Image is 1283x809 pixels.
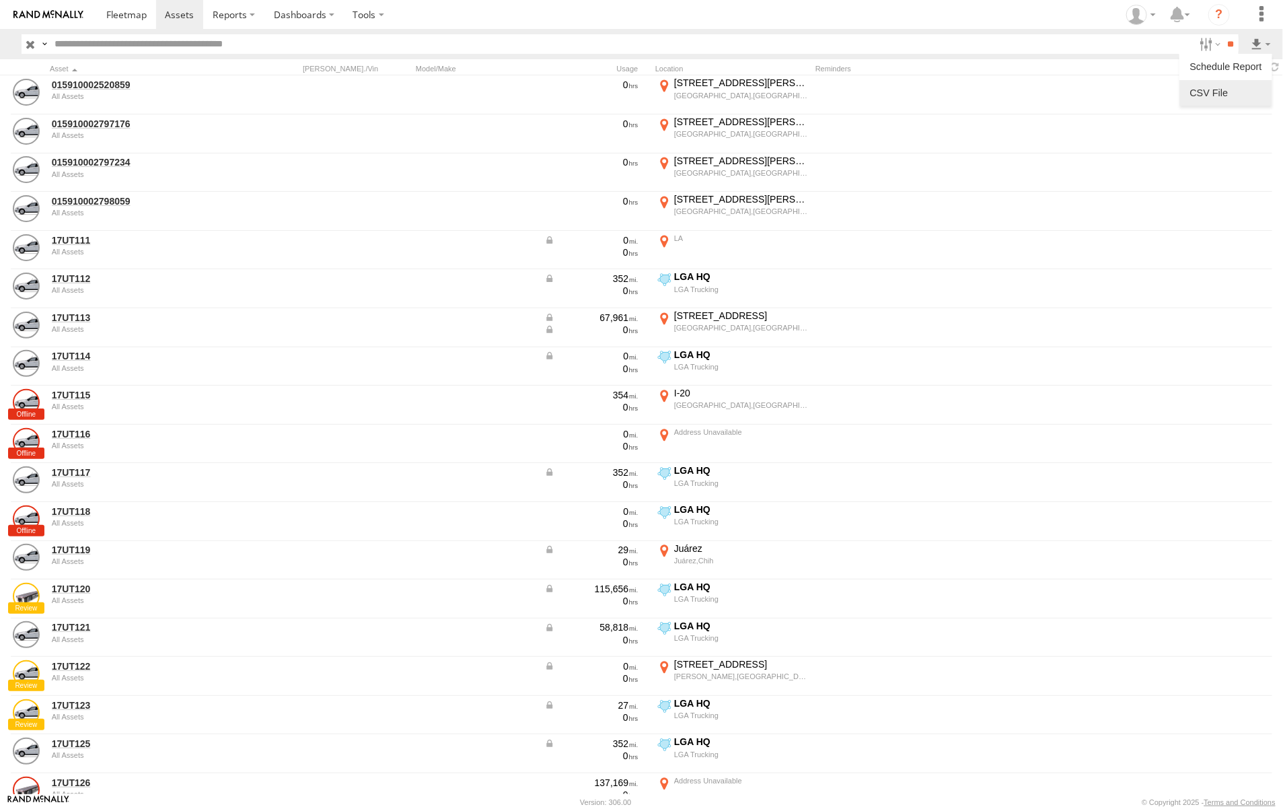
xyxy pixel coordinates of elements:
label: Search Filter Options [1194,34,1223,54]
div: 0 [544,505,638,518]
div: LGA HQ [674,464,808,477]
div: 0 [544,118,638,130]
div: 0 [544,672,638,684]
label: Schedule Asset Details Report [1185,57,1267,77]
a: 17UT120 [52,583,236,595]
div: Data from Vehicle CANbus [544,466,638,479]
div: undefined [52,170,236,178]
label: Click to View Current Location [655,697,810,734]
a: View Asset Details [13,621,40,648]
div: [PERSON_NAME]./Vin [303,64,410,73]
div: Data from Vehicle CANbus [544,660,638,672]
a: 17UT111 [52,234,236,246]
label: Click to View Current Location [655,426,810,462]
a: 17UT119 [52,544,236,556]
div: LGA Trucking [674,711,808,720]
div: 0 [544,440,638,452]
div: Version: 306.00 [580,798,631,806]
a: View Asset Details [13,389,40,416]
i: ? [1208,4,1230,26]
div: [GEOGRAPHIC_DATA],[GEOGRAPHIC_DATA] [674,323,808,332]
div: Carlos Vazquez [1122,5,1161,25]
div: Data from Vehicle CANbus [544,699,638,711]
a: 015910002798059 [52,195,236,207]
div: I-20 [674,387,808,399]
label: Click to View Current Location [655,310,810,346]
a: 015910002520859 [52,79,236,91]
a: 015910002797234 [52,156,236,168]
div: undefined [52,557,236,565]
div: 0 [544,246,638,258]
div: undefined [52,364,236,372]
a: 17UT118 [52,505,236,518]
a: 015910002797176 [52,118,236,130]
a: Visit our Website [7,796,69,809]
a: 17UT126 [52,777,236,789]
div: LGA HQ [674,620,808,632]
div: undefined [52,442,236,450]
label: Click to View Current Location [655,232,810,269]
a: 17UT117 [52,466,236,479]
a: View Asset Details [13,428,40,455]
div: LGA HQ [674,271,808,283]
label: Click to View Current Location [655,155,810,191]
div: Data from Vehicle CANbus [544,544,638,556]
label: Click to View Current Location [655,620,810,656]
div: Click to Sort [50,64,238,73]
label: Click to View Current Location [655,349,810,385]
div: LGA HQ [674,349,808,361]
label: Click to View Current Location [655,736,810,772]
label: Click to View Current Location [655,503,810,540]
label: Click to View Current Location [655,387,810,423]
div: undefined [52,209,236,217]
div: LGA Trucking [674,594,808,604]
label: Click to View Current Location [655,116,810,152]
a: View Asset Details [13,156,40,183]
a: 17UT116 [52,428,236,440]
a: View Asset Details [13,505,40,532]
a: View Asset Details [13,118,40,145]
label: Search Query [39,34,50,54]
div: undefined [52,790,236,798]
div: Model/Make [416,64,537,73]
a: 17UT115 [52,389,236,401]
a: View Asset Details [13,79,40,106]
div: Juárez,Chih [674,556,808,565]
label: Click to View Current Location [655,271,810,307]
div: LGA Trucking [674,633,808,643]
div: [STREET_ADDRESS][PERSON_NAME] [674,193,808,205]
div: undefined [52,131,236,139]
a: View Asset Details [13,777,40,804]
a: View Asset Details [13,234,40,261]
label: Click to View Current Location [655,464,810,501]
div: 0 [544,479,638,491]
div: 0 [544,401,638,413]
div: Data from Vehicle CANbus [544,273,638,285]
div: undefined [52,596,236,604]
div: LGA HQ [674,503,808,516]
a: View Asset Details [13,738,40,765]
div: Location [655,64,810,73]
div: 0 [544,518,638,530]
div: Data from Vehicle CANbus [544,350,638,362]
span: Refresh [1267,61,1283,73]
div: 0 [544,634,638,646]
div: [GEOGRAPHIC_DATA],[GEOGRAPHIC_DATA] [674,168,808,178]
div: [STREET_ADDRESS][PERSON_NAME] [674,155,808,167]
a: View Asset Details [13,660,40,687]
a: View Asset Details [13,466,40,493]
div: undefined [52,248,236,256]
div: undefined [52,713,236,721]
div: [STREET_ADDRESS] [674,658,808,670]
div: undefined [52,480,236,488]
div: LGA HQ [674,581,808,593]
div: LGA HQ [674,736,808,748]
a: View Asset Details [13,312,40,339]
label: Click to View Current Location [655,542,810,579]
div: LGA Trucking [674,517,808,526]
a: View Asset Details [13,544,40,571]
div: 0 [544,556,638,568]
label: Click to View Current Location [655,658,810,695]
a: View Asset Details [13,350,40,377]
div: LGA HQ [674,697,808,709]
